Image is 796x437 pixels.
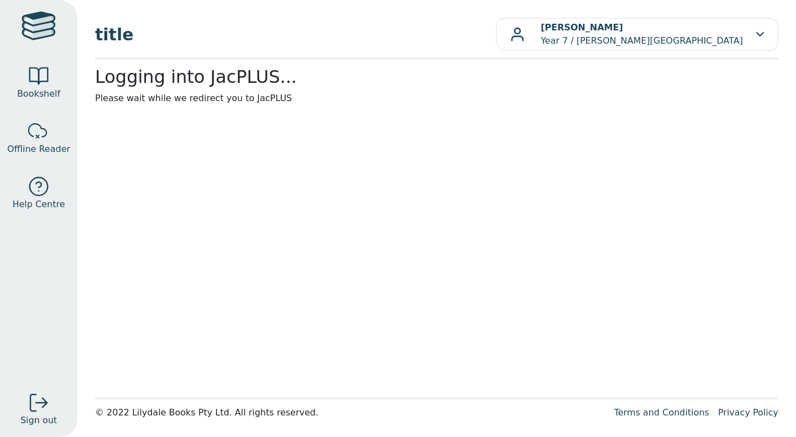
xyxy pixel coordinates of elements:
span: Sign out [20,414,57,427]
span: Offline Reader [7,143,70,156]
p: Year 7 / [PERSON_NAME][GEOGRAPHIC_DATA] [541,21,743,48]
a: Privacy Policy [718,407,778,418]
span: title [95,22,496,47]
span: Bookshelf [17,87,60,101]
button: [PERSON_NAME]Year 7 / [PERSON_NAME][GEOGRAPHIC_DATA] [496,18,778,51]
div: © 2022 Lilydale Books Pty Ltd. All rights reserved. [95,406,605,419]
b: [PERSON_NAME] [541,22,623,33]
p: Please wait while we redirect you to JacPLUS [95,92,778,105]
span: Help Centre [12,198,65,211]
h2: Logging into JacPLUS... [95,66,778,87]
a: Terms and Conditions [614,407,709,418]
